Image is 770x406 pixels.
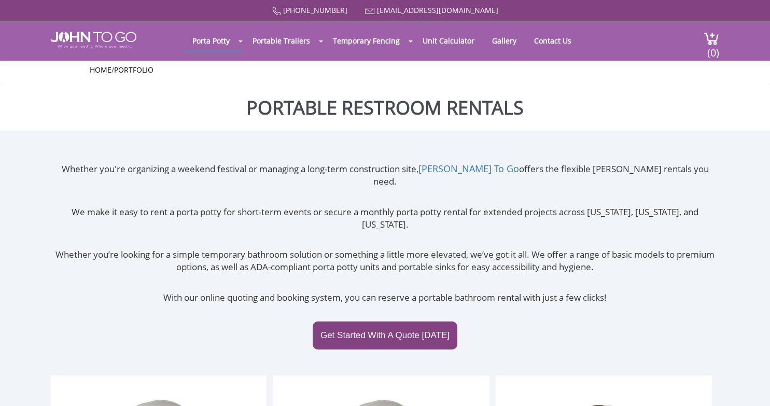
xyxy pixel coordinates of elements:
[90,65,681,75] ul: /
[90,65,111,75] a: Home
[245,31,318,51] a: Portable Trailers
[283,5,347,15] a: [PHONE_NUMBER]
[51,248,719,274] p: Whether you’re looking for a simple temporary bathroom solution or something a little more elevat...
[185,31,237,51] a: Porta Potty
[704,32,719,46] img: cart a
[272,7,281,16] img: Call
[51,162,719,188] p: Whether you're organizing a weekend festival or managing a long-term construction site, offers th...
[51,32,136,48] img: JOHN to go
[114,65,153,75] a: Portfolio
[707,37,719,60] span: (0)
[377,5,498,15] a: [EMAIL_ADDRESS][DOMAIN_NAME]
[415,31,482,51] a: Unit Calculator
[51,291,719,304] p: With our online quoting and booking system, you can reserve a portable bathroom rental with just ...
[526,31,579,51] a: Contact Us
[484,31,524,51] a: Gallery
[365,8,375,15] img: Mail
[325,31,408,51] a: Temporary Fencing
[313,321,457,349] a: Get Started With A Quote [DATE]
[51,206,719,231] p: We make it easy to rent a porta potty for short-term events or secure a monthly porta potty renta...
[418,162,519,175] a: [PERSON_NAME] To Go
